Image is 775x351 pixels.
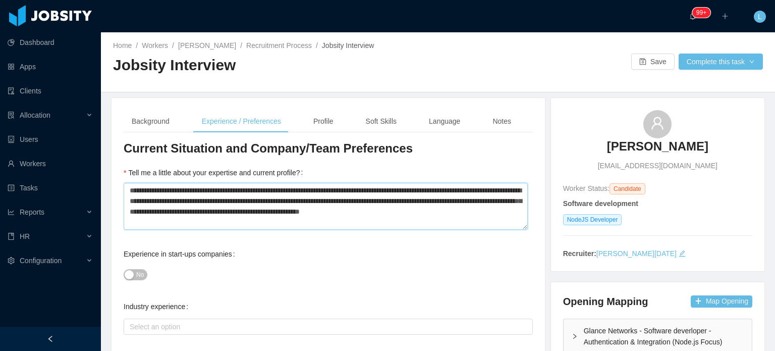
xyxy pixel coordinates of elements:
[124,269,147,280] button: Experience in start-ups companies
[563,294,648,309] h4: Opening Mapping
[20,232,30,240] span: HR
[8,32,93,53] a: icon: pie-chartDashboard
[572,333,578,339] i: icon: right
[124,140,533,157] h3: Current Situation and Company/Team Preferences
[124,169,307,177] label: Tell me a little about your expertise and current profile?
[596,249,677,258] a: [PERSON_NAME][DATE]
[316,41,318,49] span: /
[563,249,596,258] strong: Recruiter:
[650,116,665,130] i: icon: user
[124,110,178,133] div: Background
[421,110,468,133] div: Language
[607,138,708,161] a: [PERSON_NAME]
[124,250,239,258] label: Experience in start-ups companies
[8,178,93,198] a: icon: profileTasks
[136,270,144,280] span: No
[194,110,289,133] div: Experience / Preferences
[20,208,44,216] span: Reports
[8,154,93,174] a: icon: userWorkers
[8,257,15,264] i: icon: setting
[8,209,15,216] i: icon: line-chart
[113,55,438,76] h2: Jobsity Interview
[563,184,610,192] span: Worker Status:
[246,41,312,49] a: Recruitment Process
[240,41,242,49] span: /
[178,41,236,49] a: [PERSON_NAME]
[8,233,15,240] i: icon: book
[142,41,168,49] a: Workers
[8,57,93,77] a: icon: appstoreApps
[722,13,729,20] i: icon: plus
[113,41,132,49] a: Home
[305,110,342,133] div: Profile
[758,11,762,23] span: L
[8,112,15,119] i: icon: solution
[692,8,710,18] sup: 1921
[691,295,752,308] button: icon: plusMap Opening
[563,199,638,208] strong: Software development
[484,110,519,133] div: Notes
[124,303,192,311] label: Industry experience
[610,183,645,194] span: Candidate
[136,41,138,49] span: /
[607,138,708,155] h3: [PERSON_NAME]
[631,54,675,70] button: icon: saveSave
[8,129,93,149] a: icon: robotUsers
[124,183,528,230] textarea: Tell me a little about your expertise and current profile?
[20,111,50,119] span: Allocation
[130,322,522,332] div: Select an option
[689,13,696,20] i: icon: bell
[679,54,763,70] button: Complete this taskicon: down
[172,41,174,49] span: /
[598,161,717,171] span: [EMAIL_ADDRESS][DOMAIN_NAME]
[679,250,686,257] i: icon: edit
[358,110,405,133] div: Soft Skills
[322,41,374,49] span: Jobsity Interview
[127,321,132,333] input: Industry experience
[20,257,62,265] span: Configuration
[8,81,93,101] a: icon: auditClients
[563,214,622,225] span: NodeJS Developer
